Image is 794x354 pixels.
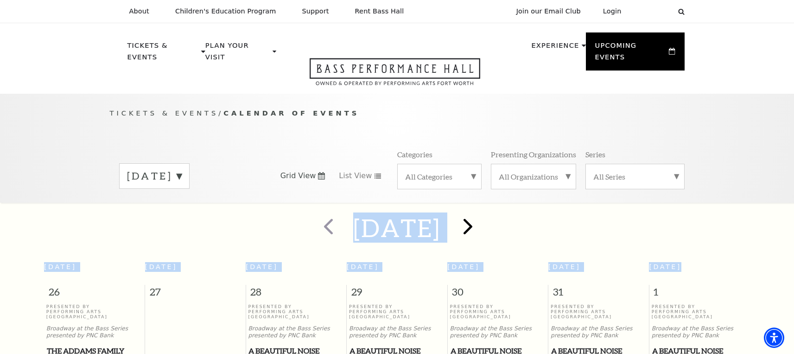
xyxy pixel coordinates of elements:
span: 27 [145,285,246,303]
div: Accessibility Menu [764,328,784,348]
span: [DATE] [246,263,278,270]
p: Broadway at the Bass Series presented by PNC Bank [551,325,647,339]
p: Presented By Performing Arts [GEOGRAPHIC_DATA] [652,304,748,320]
label: All Organizations [499,172,568,181]
p: Broadway at the Bass Series presented by PNC Bank [652,325,748,339]
span: [DATE] [649,263,681,270]
p: Presented By Performing Arts [GEOGRAPHIC_DATA] [46,304,143,320]
p: Children's Education Program [175,7,276,15]
p: About [129,7,149,15]
p: Broadway at the Bass Series presented by PNC Bank [46,325,143,339]
span: 30 [448,285,548,303]
p: Presented By Performing Arts [GEOGRAPHIC_DATA] [248,304,344,320]
p: Broadway at the Bass Series presented by PNC Bank [349,325,445,339]
label: [DATE] [127,169,182,183]
p: Series [585,149,605,159]
button: prev [311,212,344,245]
p: Support [302,7,329,15]
p: / [110,108,685,119]
p: Broadway at the Bass Series presented by PNC Bank [248,325,344,339]
select: Select: [636,7,669,16]
p: Rent Bass Hall [355,7,404,15]
span: [DATE] [548,263,581,270]
span: [DATE] [44,263,76,270]
label: All Categories [405,172,474,181]
p: Plan Your Visit [205,40,270,68]
span: List View [339,171,372,181]
span: 28 [246,285,347,303]
h2: [DATE] [353,213,441,243]
span: [DATE] [145,263,178,270]
span: [DATE] [347,263,379,270]
span: Calendar of Events [223,109,359,117]
span: 31 [548,285,649,303]
span: 26 [44,285,145,303]
p: Broadway at the Bass Series presented by PNC Bank [450,325,546,339]
span: 1 [649,285,750,303]
p: Presented By Performing Arts [GEOGRAPHIC_DATA] [551,304,647,320]
a: Open this option [276,58,514,94]
span: [DATE] [447,263,480,270]
p: Presenting Organizations [491,149,576,159]
button: next [450,212,483,245]
p: Presented By Performing Arts [GEOGRAPHIC_DATA] [349,304,445,320]
span: Tickets & Events [110,109,219,117]
p: Presented By Performing Arts [GEOGRAPHIC_DATA] [450,304,546,320]
p: Upcoming Events [595,40,667,68]
span: 29 [347,285,447,303]
span: Grid View [280,171,316,181]
label: All Series [593,172,677,181]
p: Tickets & Events [127,40,199,68]
p: Experience [531,40,579,57]
p: Categories [397,149,432,159]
